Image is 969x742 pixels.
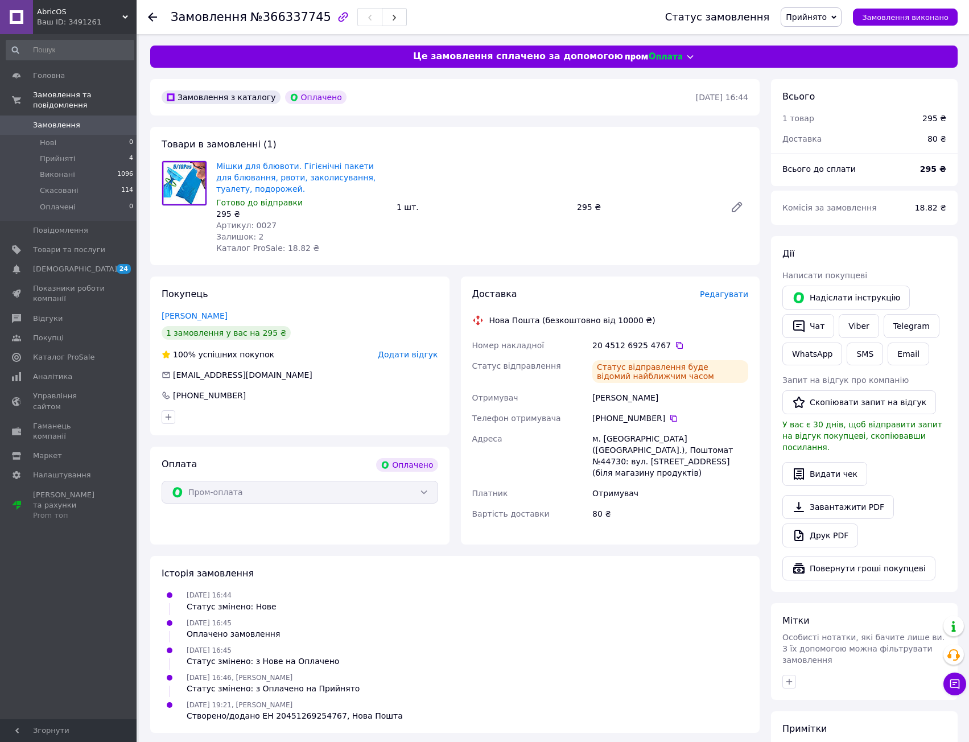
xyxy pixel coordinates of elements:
[216,162,376,193] a: Мішки для блювоти. Гігієнічні пакети для блювання, рвоти, заколисування, туалету, подорожей.
[782,203,877,212] span: Комісія за замовлення
[117,264,131,274] span: 24
[782,164,856,174] span: Всього до сплати
[782,462,867,486] button: Видати чек
[187,628,280,640] div: Оплачено замовлення
[148,11,157,23] div: Повернутися назад
[162,459,197,469] span: Оплата
[782,91,815,102] span: Всього
[162,161,207,205] img: Мішки для блювоти. Гігієнічні пакети для блювання, рвоти, заколисування, туалету, подорожей.
[590,428,751,483] div: м. [GEOGRAPHIC_DATA] ([GEOGRAPHIC_DATA].), Поштомат №44730: вул. [STREET_ADDRESS] (біля магазину ...
[187,674,292,682] span: [DATE] 16:46, [PERSON_NAME]
[782,343,842,365] a: WhatsApp
[40,154,75,164] span: Прийняті
[33,71,65,81] span: Головна
[172,390,247,401] div: [PHONE_NUMBER]
[187,601,277,612] div: Статус змінено: Нове
[665,11,770,23] div: Статус замовлення
[782,723,827,734] span: Примітки
[33,510,105,521] div: Prom топ
[782,523,858,547] a: Друк PDF
[847,343,883,365] button: SMS
[700,290,748,299] span: Редагувати
[943,673,966,695] button: Чат з покупцем
[782,390,936,414] button: Скопіювати запит на відгук
[782,376,909,385] span: Запит на відгук про компанію
[173,350,196,359] span: 100%
[853,9,958,26] button: Замовлення виконано
[782,615,810,626] span: Мітки
[782,286,910,310] button: Надіслати інструкцію
[590,388,751,408] div: [PERSON_NAME]
[129,154,133,164] span: 4
[216,232,264,241] span: Залишок: 2
[162,349,274,360] div: успішних покупок
[187,656,339,667] div: Статус змінено: з Нове на Оплачено
[696,93,748,102] time: [DATE] 16:44
[884,314,939,338] a: Telegram
[187,646,232,654] span: [DATE] 16:45
[921,126,953,151] div: 80 ₴
[129,138,133,148] span: 0
[216,208,387,220] div: 295 ₴
[472,361,561,370] span: Статус відправлення
[413,50,623,63] span: Це замовлення сплачено за допомогою
[786,13,827,22] span: Прийнято
[862,13,949,22] span: Замовлення виконано
[472,414,561,423] span: Телефон отримувача
[162,90,281,104] div: Замовлення з каталогу
[216,244,319,253] span: Каталог ProSale: 18.82 ₴
[216,198,303,207] span: Готово до відправки
[915,203,946,212] span: 18.82 ₴
[33,225,88,236] span: Повідомлення
[33,421,105,442] span: Гаманець компанії
[33,470,91,480] span: Налаштування
[162,139,277,150] span: Товари в замовленні (1)
[216,221,277,230] span: Артикул: 0027
[33,120,80,130] span: Замовлення
[40,202,76,212] span: Оплачені
[782,314,834,338] button: Чат
[33,283,105,304] span: Показники роботи компанії
[33,90,137,110] span: Замовлення та повідомлення
[162,326,291,340] div: 1 замовлення у вас на 295 ₴
[725,196,748,219] a: Редагувати
[162,568,254,579] span: Історія замовлення
[6,40,134,60] input: Пошук
[250,10,331,24] span: №366337745
[782,134,822,143] span: Доставка
[187,683,360,694] div: Статус змінено: з Оплачено на Прийнято
[117,170,133,180] span: 1096
[486,315,658,326] div: Нова Пошта (безкоштовно від 10000 ₴)
[472,434,502,443] span: Адреса
[285,90,347,104] div: Оплачено
[839,314,879,338] a: Viber
[592,360,748,383] div: Статус відправлення буде відомий найближчим часом
[40,138,56,148] span: Нові
[782,495,894,519] a: Завантажити PDF
[922,113,946,124] div: 295 ₴
[33,372,72,382] span: Аналітика
[33,314,63,324] span: Відгуки
[782,420,942,452] span: У вас є 30 днів, щоб відправити запит на відгук покупцеві, скопіювавши посилання.
[187,701,292,709] span: [DATE] 19:21, [PERSON_NAME]
[920,164,946,174] b: 295 ₴
[33,245,105,255] span: Товари та послуги
[187,619,232,627] span: [DATE] 16:45
[162,311,228,320] a: [PERSON_NAME]
[888,343,929,365] button: Email
[472,288,517,299] span: Доставка
[171,10,247,24] span: Замовлення
[378,350,438,359] span: Додати відгук
[33,451,62,461] span: Маркет
[187,710,403,722] div: Створено/додано ЕН 20451269254767, Нова Пошта
[121,186,133,196] span: 114
[782,114,814,123] span: 1 товар
[590,504,751,524] div: 80 ₴
[472,341,545,350] span: Номер накладної
[33,391,105,411] span: Управління сайтом
[472,509,550,518] span: Вартість доставки
[37,7,122,17] span: AbricOS
[33,490,105,521] span: [PERSON_NAME] та рахунки
[33,333,64,343] span: Покупці
[592,340,748,351] div: 20 4512 6925 4767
